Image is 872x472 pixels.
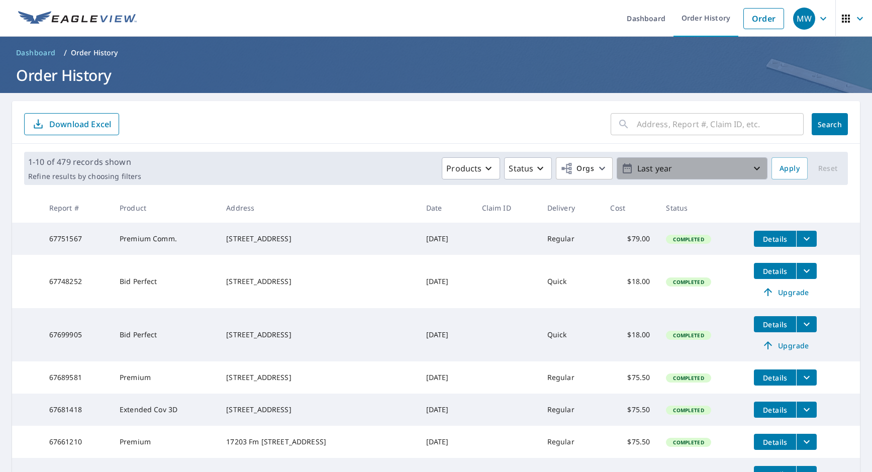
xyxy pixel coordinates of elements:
a: Upgrade [754,337,817,353]
td: [DATE] [418,394,474,426]
td: 67689581 [41,361,112,394]
a: Upgrade [754,284,817,300]
span: Details [760,234,790,244]
span: Search [820,120,840,129]
p: Last year [633,160,751,177]
span: Details [760,373,790,383]
td: Regular [539,426,603,458]
td: Bid Perfect [112,255,218,308]
td: $18.00 [602,255,658,308]
div: [STREET_ADDRESS] [226,330,410,340]
h1: Order History [12,65,860,85]
div: 17203 Fm [STREET_ADDRESS] [226,437,410,447]
td: Regular [539,361,603,394]
button: filesDropdownBtn-67751567 [796,231,817,247]
div: [STREET_ADDRESS] [226,372,410,383]
span: Completed [667,439,710,446]
span: Apply [780,162,800,175]
p: Refine results by choosing filters [28,172,141,181]
span: Details [760,405,790,415]
button: filesDropdownBtn-67689581 [796,369,817,386]
td: 67661210 [41,426,112,458]
div: [STREET_ADDRESS] [226,234,410,244]
p: Status [509,162,533,174]
th: Cost [602,193,658,223]
div: [STREET_ADDRESS] [226,405,410,415]
span: Upgrade [760,286,811,298]
button: detailsBtn-67661210 [754,434,796,450]
button: detailsBtn-67751567 [754,231,796,247]
span: Orgs [560,162,594,175]
button: filesDropdownBtn-67661210 [796,434,817,450]
button: filesDropdownBtn-67699905 [796,316,817,332]
td: Bid Perfect [112,308,218,361]
td: [DATE] [418,308,474,361]
p: 1-10 of 479 records shown [28,156,141,168]
td: [DATE] [418,223,474,255]
td: Regular [539,394,603,426]
td: [DATE] [418,361,474,394]
img: EV Logo [18,11,137,26]
th: Date [418,193,474,223]
span: Completed [667,407,710,414]
span: Completed [667,278,710,286]
th: Claim ID [474,193,539,223]
span: Dashboard [16,48,56,58]
a: Dashboard [12,45,60,61]
div: [STREET_ADDRESS] [226,276,410,287]
td: 67748252 [41,255,112,308]
td: Regular [539,223,603,255]
nav: breadcrumb [12,45,860,61]
p: Download Excel [49,119,111,130]
input: Address, Report #, Claim ID, etc. [637,110,804,138]
td: Premium [112,361,218,394]
td: 67699905 [41,308,112,361]
button: detailsBtn-67748252 [754,263,796,279]
th: Status [658,193,746,223]
span: Completed [667,332,710,339]
span: Details [760,266,790,276]
td: [DATE] [418,426,474,458]
button: filesDropdownBtn-67681418 [796,402,817,418]
td: $75.50 [602,426,658,458]
button: Apply [771,157,808,179]
td: [DATE] [418,255,474,308]
span: Completed [667,374,710,382]
td: 67681418 [41,394,112,426]
div: MW [793,8,815,30]
span: Upgrade [760,339,811,351]
th: Report # [41,193,112,223]
td: Premium Comm. [112,223,218,255]
button: filesDropdownBtn-67748252 [796,263,817,279]
button: Orgs [556,157,613,179]
button: Last year [617,157,767,179]
span: Details [760,320,790,329]
td: Quick [539,308,603,361]
td: $75.50 [602,361,658,394]
span: Details [760,437,790,447]
td: $75.50 [602,394,658,426]
p: Products [446,162,481,174]
button: Status [504,157,552,179]
th: Address [218,193,418,223]
li: / [64,47,67,59]
button: Products [442,157,500,179]
button: Search [812,113,848,135]
button: detailsBtn-67699905 [754,316,796,332]
span: Completed [667,236,710,243]
p: Order History [71,48,118,58]
th: Product [112,193,218,223]
a: Order [743,8,784,29]
td: 67751567 [41,223,112,255]
td: Premium [112,426,218,458]
button: detailsBtn-67689581 [754,369,796,386]
button: detailsBtn-67681418 [754,402,796,418]
td: $18.00 [602,308,658,361]
button: Download Excel [24,113,119,135]
th: Delivery [539,193,603,223]
td: Quick [539,255,603,308]
td: $79.00 [602,223,658,255]
td: Extended Cov 3D [112,394,218,426]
